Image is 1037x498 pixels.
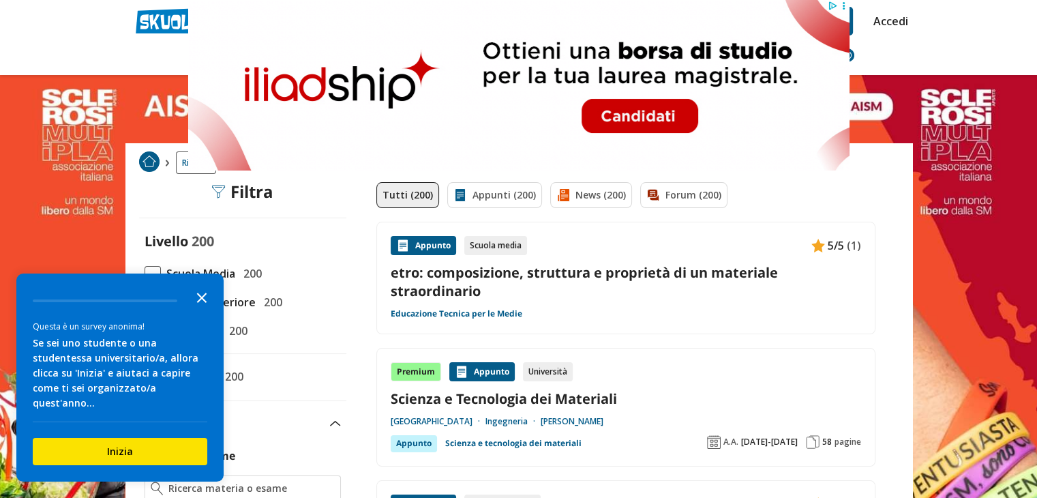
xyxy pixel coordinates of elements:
img: Ricerca materia o esame [151,482,164,495]
a: Home [139,151,160,174]
div: Appunto [449,362,515,381]
div: Survey [16,274,224,482]
div: Appunto [391,435,437,452]
div: Questa è un survey anonima! [33,320,207,333]
span: 200 [224,322,247,340]
img: Anno accademico [707,435,721,449]
span: 5/5 [828,237,844,254]
a: [PERSON_NAME] [541,416,603,427]
img: Appunti filtro contenuto [453,188,467,202]
div: Se sei uno studente o una studentessa universitario/a, allora clicca su 'Inizia' e aiutaci a capi... [33,336,207,411]
img: Filtra filtri mobile [211,185,225,199]
a: Tutti (200) [376,182,439,208]
span: [DATE]-[DATE] [741,437,798,448]
button: Inizia [33,438,207,465]
button: Close the survey [188,283,215,310]
span: pagine [835,437,861,448]
a: Appunti (200) [447,182,542,208]
div: Filtra [211,182,273,201]
img: Appunti contenuto [811,239,825,252]
span: (1) [847,237,861,254]
span: A.A. [723,437,738,448]
a: Educazione Tecnica per le Medie [391,308,522,319]
a: Ingegneria [485,416,541,427]
img: Home [139,151,160,172]
img: Apri e chiudi sezione [330,421,341,426]
img: Appunti contenuto [455,365,468,379]
span: 200 [192,232,214,250]
img: Appunti contenuto [396,239,410,252]
img: News filtro contenuto [556,188,570,202]
input: Ricerca materia o esame [168,482,334,495]
div: Appunto [391,236,456,255]
a: etro: composizione, struttura e proprietà di un materiale straordinario [391,263,861,300]
a: Ricerca [176,151,216,174]
label: Livello [145,232,188,250]
a: [GEOGRAPHIC_DATA] [391,416,485,427]
div: Università [523,362,573,381]
a: Accedi [873,7,902,35]
a: Forum (200) [640,182,727,208]
div: Premium [391,362,441,381]
a: Scienza e Tecnologia dei Materiali [391,390,861,408]
span: 200 [238,265,262,282]
img: Forum filtro contenuto [646,188,660,202]
img: Pagine [806,435,820,449]
a: News (200) [550,182,632,208]
div: Scuola media [464,236,527,255]
span: 200 [258,293,282,311]
a: Scienza e tecnologia dei materiali [445,435,582,452]
span: 200 [220,368,243,385]
span: Scuola Media [161,265,235,282]
span: 58 [822,437,832,448]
